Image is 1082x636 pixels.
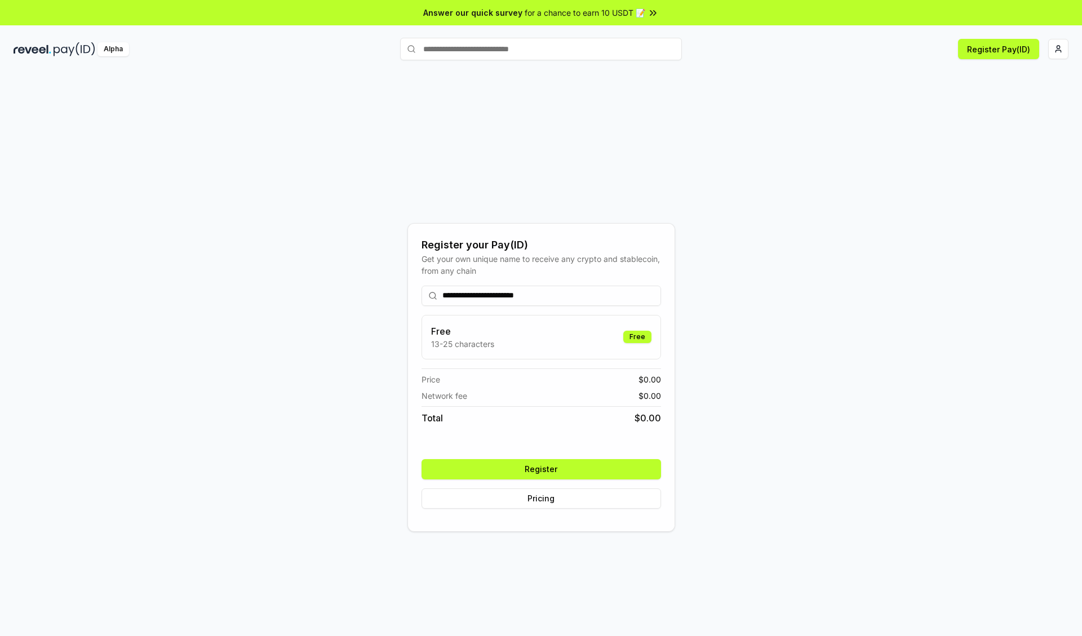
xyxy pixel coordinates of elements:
[422,253,661,277] div: Get your own unique name to receive any crypto and stablecoin, from any chain
[635,411,661,425] span: $ 0.00
[422,237,661,253] div: Register your Pay(ID)
[54,42,95,56] img: pay_id
[97,42,129,56] div: Alpha
[422,390,467,402] span: Network fee
[422,411,443,425] span: Total
[638,373,661,385] span: $ 0.00
[525,7,645,19] span: for a chance to earn 10 USDT 📝
[623,331,651,343] div: Free
[423,7,522,19] span: Answer our quick survey
[422,488,661,509] button: Pricing
[431,324,494,338] h3: Free
[422,459,661,479] button: Register
[422,373,440,385] span: Price
[431,338,494,350] p: 13-25 characters
[14,42,51,56] img: reveel_dark
[638,390,661,402] span: $ 0.00
[958,39,1039,59] button: Register Pay(ID)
